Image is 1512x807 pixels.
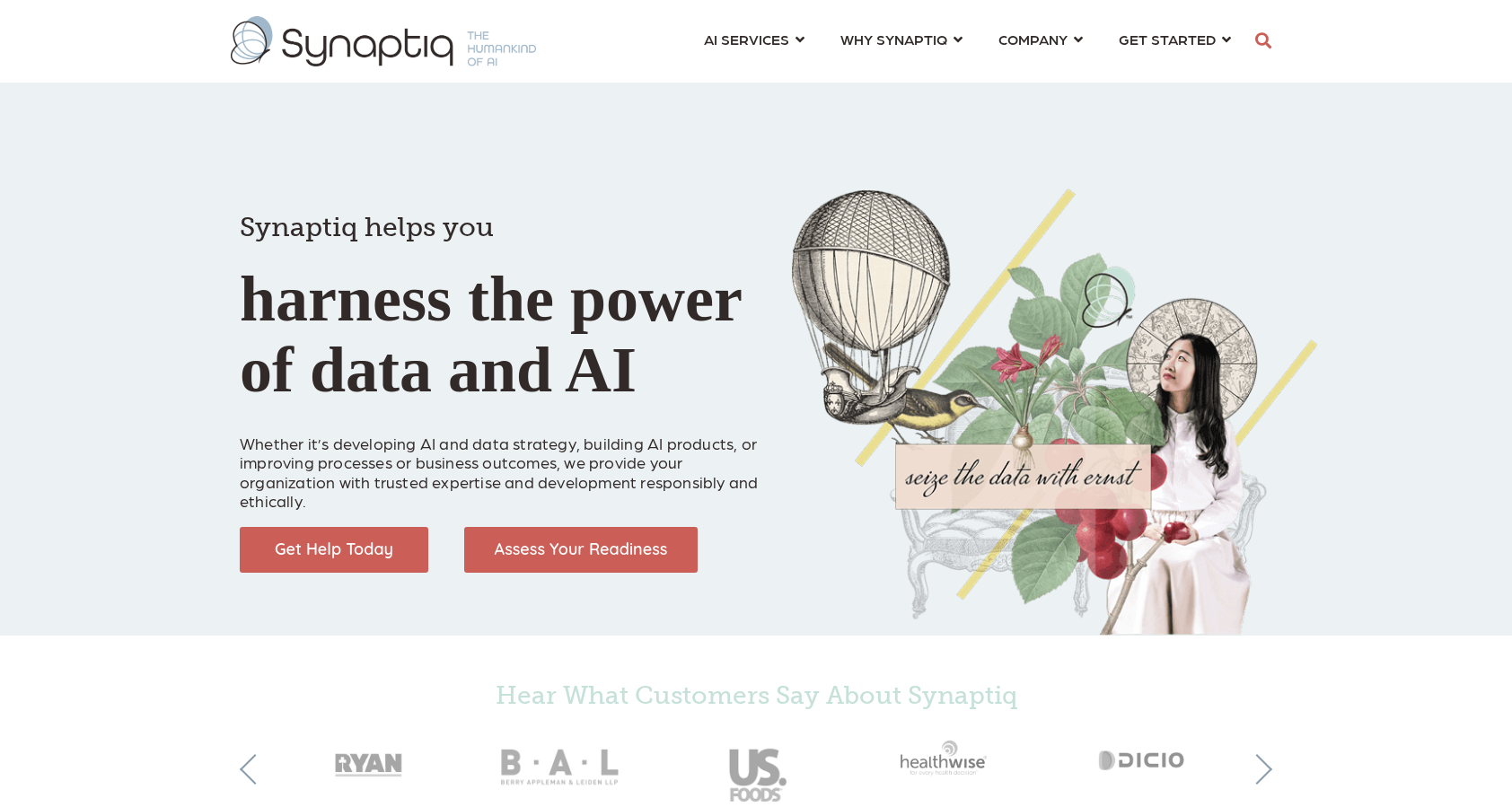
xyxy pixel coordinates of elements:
span: AI SERVICES [704,27,789,51]
img: Collage of girl, balloon, bird, and butterfly, with seize the data with ernst text [792,189,1317,636]
nav: menu [686,9,1249,74]
img: Dicio [1047,718,1241,797]
span: GET STARTED [1119,27,1216,51]
span: Synaptiq helps you [240,211,494,243]
img: Healthwise_gray50 [853,718,1047,797]
button: Previous [240,754,270,785]
img: Assess Your Readiness [464,527,698,573]
a: GET STARTED [1119,22,1231,56]
h1: harness the power of data and AI [240,180,765,406]
a: AI SERVICES [704,22,804,56]
span: WHY SYNAPTIQ [840,27,947,51]
h4: Hear What Customers Say About Synaptiq [271,680,1241,711]
img: RyanCompanies_gray50_2 [271,718,465,797]
img: synaptiq logo-1 [231,16,536,66]
p: Whether it’s developing AI and data strategy, building AI products, or improving processes or bus... [240,414,765,511]
a: COMPANY [998,22,1083,56]
a: WHY SYNAPTIQ [840,22,963,56]
button: Next [1242,754,1272,785]
span: COMPANY [998,27,1068,51]
img: Get Help Today [240,527,428,573]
